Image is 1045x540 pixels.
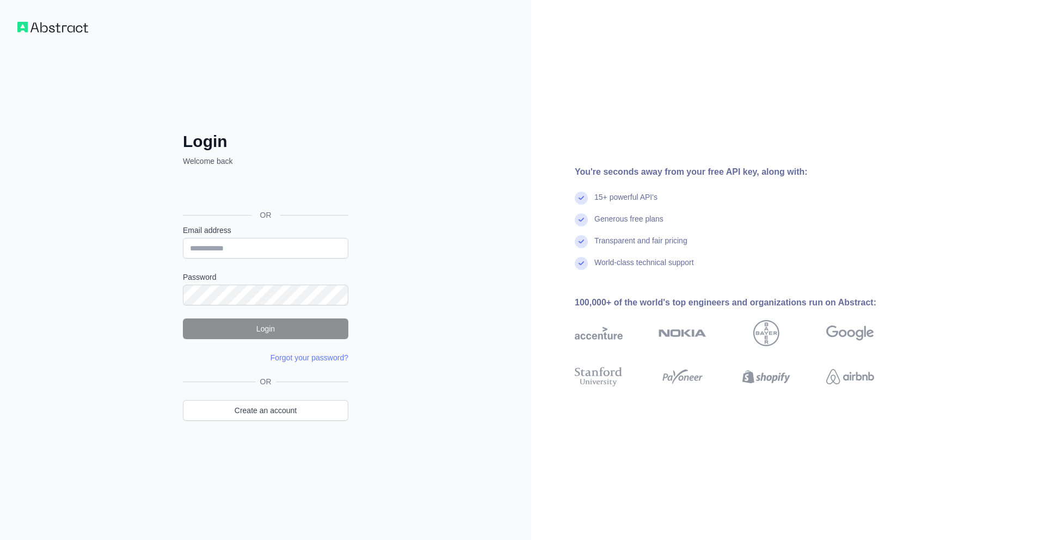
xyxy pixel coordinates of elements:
[183,132,348,151] h2: Login
[575,213,588,226] img: check mark
[826,320,874,346] img: google
[575,165,909,179] div: You're seconds away from your free API key, along with:
[742,365,790,389] img: shopify
[183,156,348,167] p: Welcome back
[594,257,694,279] div: World-class technical support
[659,320,706,346] img: nokia
[575,257,588,270] img: check mark
[575,235,588,248] img: check mark
[177,179,352,202] iframe: Sign in with Google Button
[183,400,348,421] a: Create an account
[183,225,348,236] label: Email address
[575,365,623,389] img: stanford university
[575,296,909,309] div: 100,000+ of the world's top engineers and organizations run on Abstract:
[183,272,348,283] label: Password
[826,365,874,389] img: airbnb
[271,353,348,362] a: Forgot your password?
[753,320,779,346] img: bayer
[594,213,663,235] div: Generous free plans
[256,376,276,387] span: OR
[183,318,348,339] button: Login
[594,235,687,257] div: Transparent and fair pricing
[17,22,88,33] img: Workflow
[594,192,657,213] div: 15+ powerful API's
[575,320,623,346] img: accenture
[251,210,280,220] span: OR
[659,365,706,389] img: payoneer
[575,192,588,205] img: check mark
